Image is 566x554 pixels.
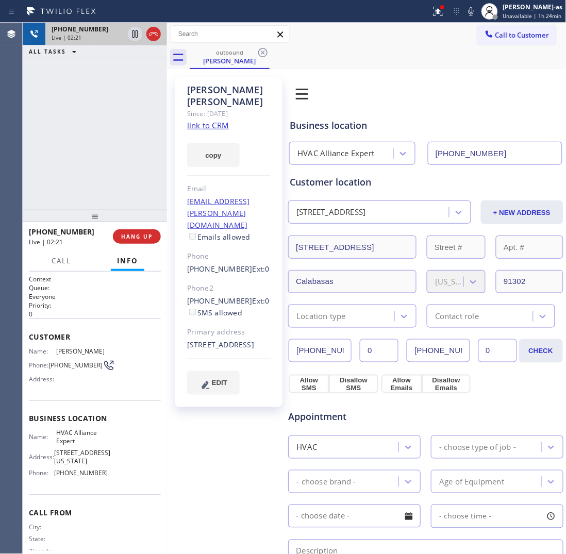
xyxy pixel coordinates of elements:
img: 0z2ufo+1LK1lpbjt5drc1XD0bnnlpun5fRe3jBXTlaPqG+JvTQggABAgRuCwj6M7qMMI5mZPQW9JGuOgECBAj8BAT92W+QEcb... [288,79,317,108]
h2: Priority: [29,301,161,310]
h1: Context [29,275,161,283]
div: HVAC Alliance Expert [297,148,374,160]
div: Since: [DATE] [187,108,271,120]
span: EDIT [212,379,227,387]
span: HVAC Alliance Expert [56,429,108,445]
button: copy [187,143,240,167]
input: Phone Number [289,339,352,362]
div: Primary address [187,326,271,338]
span: Live | 02:21 [52,34,81,41]
button: Call [45,251,77,271]
button: Mute [464,4,478,19]
div: Email [187,183,271,195]
input: Phone Number [428,142,562,165]
span: Phone: [29,361,48,369]
p: Everyone [29,292,161,301]
span: Name: [29,347,56,355]
input: Apt. # [496,236,563,259]
div: Igor Rados [191,46,269,68]
input: Ext. 2 [478,339,517,362]
div: HVAC [296,441,317,453]
span: [STREET_ADDRESS][US_STATE] [54,449,110,465]
span: Ext: 0 [253,264,270,274]
button: Allow SMS [289,375,329,393]
button: Allow Emails [381,375,422,393]
input: - choose date - [288,505,421,528]
button: Info [111,251,144,271]
button: + NEW ADDRESS [481,200,563,224]
span: - choose time - [439,511,492,521]
span: City: [29,524,56,531]
span: Address: [29,454,54,461]
span: [PHONE_NUMBER] [54,469,108,477]
a: [PHONE_NUMBER] [187,296,253,306]
input: Emails allowed [189,233,196,240]
div: Customer location [290,175,561,189]
span: Call to Customer [495,30,550,40]
p: 0 [29,310,161,318]
a: [PHONE_NUMBER] [187,264,253,274]
div: Phone2 [187,282,271,294]
div: Phone [187,250,271,262]
h2: Queue: [29,283,161,292]
span: Call From [29,508,161,518]
input: Ext. [360,339,398,362]
div: outbound [191,48,269,56]
div: - choose brand - [296,476,356,488]
button: CHECK [519,339,563,363]
button: Disallow Emails [422,375,471,393]
a: [EMAIL_ADDRESS][PERSON_NAME][DOMAIN_NAME] [187,196,250,230]
button: ALL TASKS [23,45,87,58]
input: Phone Number 2 [407,339,470,362]
input: SMS allowed [189,309,196,315]
span: Name: [29,433,56,441]
div: - choose type of job - [439,441,516,453]
span: Customer [29,332,161,342]
span: HANG UP [121,233,153,240]
input: ZIP [496,270,563,293]
span: [PERSON_NAME] [56,347,108,355]
div: [PERSON_NAME] [191,56,269,65]
span: Info [117,256,138,265]
a: link to CRM [187,120,229,130]
div: [STREET_ADDRESS] [296,207,365,219]
button: Call to Customer [477,25,556,45]
span: State: [29,535,56,543]
button: Hold Customer [128,27,142,41]
span: Call [52,256,71,265]
span: Phone: [29,469,54,477]
div: Age of Equipment [439,476,504,488]
span: Business location [29,414,161,424]
input: Address [288,236,417,259]
span: Live | 02:21 [29,238,63,246]
button: EDIT [187,371,240,395]
button: HANG UP [113,229,161,244]
div: Business location [290,119,561,132]
input: City [288,270,417,293]
span: Appointment [288,410,378,424]
input: Street # [427,236,486,259]
input: Search [171,26,289,42]
div: Location type [296,310,346,322]
span: [PHONE_NUMBER] [52,25,108,33]
span: Ext: 0 [253,296,270,306]
span: [PHONE_NUMBER] [48,361,103,369]
div: [PERSON_NAME] [PERSON_NAME] [187,84,271,108]
button: Disallow SMS [329,375,378,393]
span: Unavailable | 1h 24min [503,12,562,20]
div: [PERSON_NAME]-as [503,3,563,11]
span: [PHONE_NUMBER] [29,227,94,237]
div: [STREET_ADDRESS] [187,339,271,351]
label: Emails allowed [187,232,251,242]
label: SMS allowed [187,308,242,317]
span: ALL TASKS [29,48,66,55]
div: Contact role [435,310,479,322]
button: Hang up [146,27,161,41]
span: Address: [29,376,56,383]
